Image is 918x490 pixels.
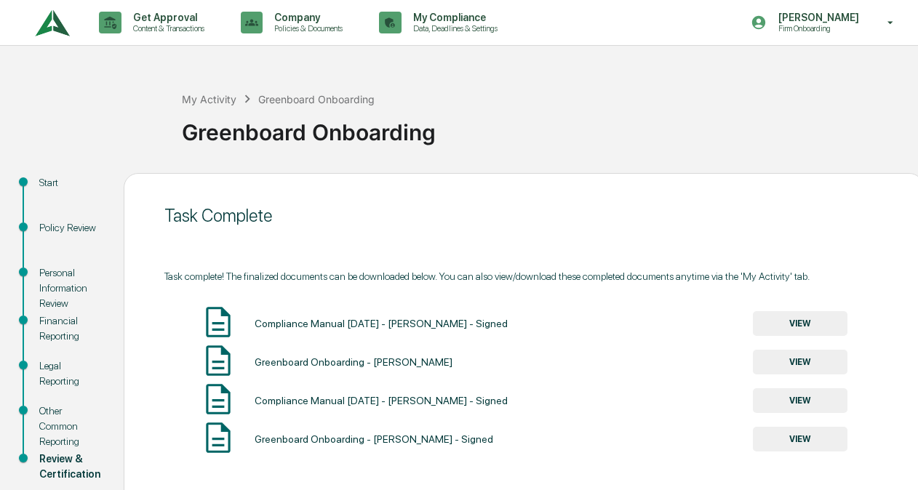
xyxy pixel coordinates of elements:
[39,265,100,311] div: Personal Information Review
[753,388,847,413] button: VIEW
[402,23,505,33] p: Data, Deadlines & Settings
[39,358,100,389] div: Legal Reporting
[164,270,883,282] div: Task complete! The finalized documents can be downloaded below. You can also view/download these ...
[39,175,100,190] div: Start
[753,350,847,374] button: VIEW
[182,108,911,145] div: Greenboard Onboarding
[767,23,866,33] p: Firm Onboarding
[255,356,452,368] div: Greenboard Onboarding - [PERSON_NAME]
[39,313,100,344] div: Financial Reporting
[121,23,212,33] p: Content & Transactions
[121,12,212,23] p: Get Approval
[263,12,350,23] p: Company
[35,3,70,43] img: logo
[402,12,505,23] p: My Compliance
[753,311,847,336] button: VIEW
[200,304,236,340] img: Document Icon
[258,93,375,105] div: Greenboard Onboarding
[164,205,883,226] div: Task Complete
[200,381,236,417] img: Document Icon
[263,23,350,33] p: Policies & Documents
[39,403,100,449] div: Other Common Reporting
[255,433,493,445] div: Greenboard Onboarding - [PERSON_NAME] - Signed
[200,342,236,379] img: Document Icon
[255,395,508,406] div: Compliance Manual [DATE] - [PERSON_NAME] - Signed
[39,451,100,482] div: Review & Certification
[39,220,100,236] div: Policy Review
[255,318,508,329] div: Compliance Manual [DATE] - [PERSON_NAME] - Signed
[200,419,236,456] img: Document Icon
[767,12,866,23] p: [PERSON_NAME]
[182,93,236,105] div: My Activity
[753,427,847,451] button: VIEW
